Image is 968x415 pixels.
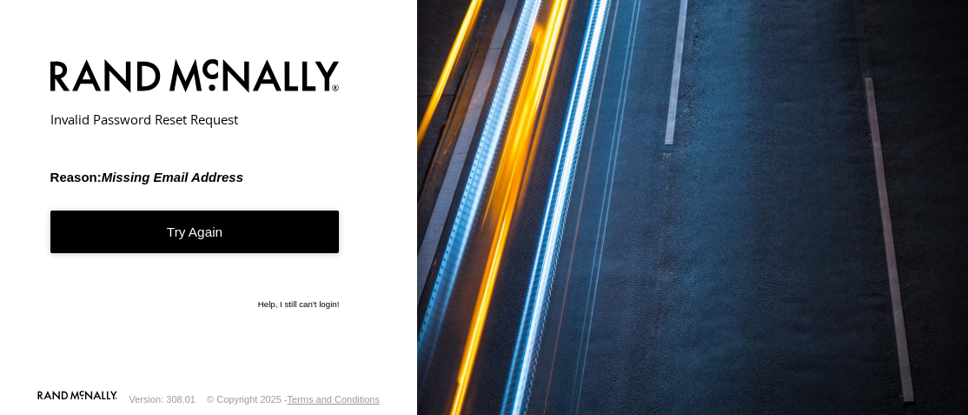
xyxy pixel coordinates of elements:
a: Visit our Website [37,391,117,408]
a: Help, I still can't login! [258,299,340,312]
div: Version: 308.01 [129,394,196,405]
h2: Invalid Password Reset Request [50,110,340,128]
h3: Reason: [50,170,340,184]
img: Rand McNally [50,56,340,100]
em: Missing Email Address [102,170,243,184]
div: © Copyright 2025 - [207,394,380,405]
a: Try Again [50,211,340,253]
a: Terms and Conditions [288,394,380,405]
